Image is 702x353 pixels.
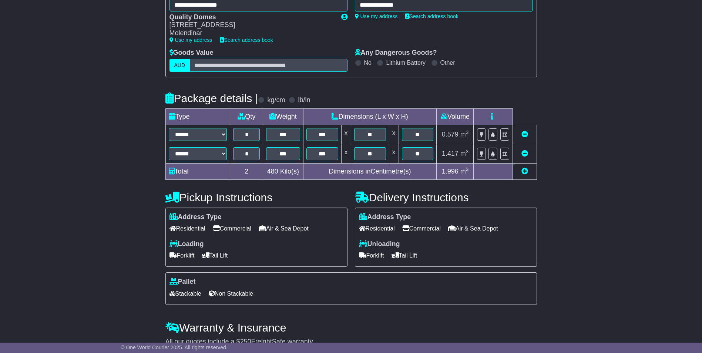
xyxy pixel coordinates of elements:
[402,223,441,234] span: Commercial
[267,168,278,175] span: 480
[386,59,426,66] label: Lithium Battery
[440,59,455,66] label: Other
[169,250,195,261] span: Forklift
[202,250,228,261] span: Tail Lift
[466,167,469,172] sup: 3
[359,213,411,221] label: Address Type
[267,96,285,104] label: kg/cm
[169,13,334,21] div: Quality Domes
[169,21,334,29] div: [STREET_ADDRESS]
[460,150,469,157] span: m
[405,13,459,19] a: Search address book
[359,223,395,234] span: Residential
[521,150,528,157] a: Remove this item
[165,108,230,125] td: Type
[165,92,258,104] h4: Package details |
[165,191,347,204] h4: Pickup Instructions
[169,29,334,37] div: Molendinar
[169,213,222,221] label: Address Type
[169,37,212,43] a: Use my address
[364,59,372,66] label: No
[165,322,537,334] h4: Warranty & Insurance
[213,223,251,234] span: Commercial
[355,49,437,57] label: Any Dangerous Goods?
[169,288,201,299] span: Stackable
[263,163,303,179] td: Kilo(s)
[303,163,437,179] td: Dimensions in Centimetre(s)
[359,250,384,261] span: Forklift
[521,168,528,175] a: Add new item
[220,37,273,43] a: Search address book
[460,168,469,175] span: m
[121,344,228,350] span: © One World Courier 2025. All rights reserved.
[169,59,190,72] label: AUD
[230,108,263,125] td: Qty
[460,131,469,138] span: m
[355,191,537,204] h4: Delivery Instructions
[341,125,351,144] td: x
[209,288,253,299] span: Non Stackable
[263,108,303,125] td: Weight
[466,149,469,154] sup: 3
[442,150,459,157] span: 1.417
[521,131,528,138] a: Remove this item
[303,108,437,125] td: Dimensions (L x W x H)
[359,240,400,248] label: Unloading
[240,338,251,345] span: 250
[298,96,310,104] label: lb/in
[230,163,263,179] td: 2
[442,168,459,175] span: 1.996
[169,49,214,57] label: Goods Value
[442,131,459,138] span: 0.579
[389,144,399,163] td: x
[466,130,469,135] sup: 3
[169,223,205,234] span: Residential
[448,223,498,234] span: Air & Sea Depot
[437,108,474,125] td: Volume
[341,144,351,163] td: x
[169,278,196,286] label: Pallet
[259,223,309,234] span: Air & Sea Depot
[165,163,230,179] td: Total
[392,250,417,261] span: Tail Lift
[169,240,204,248] label: Loading
[355,13,398,19] a: Use my address
[389,125,399,144] td: x
[165,338,537,346] div: All our quotes include a $ FreightSafe warranty.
